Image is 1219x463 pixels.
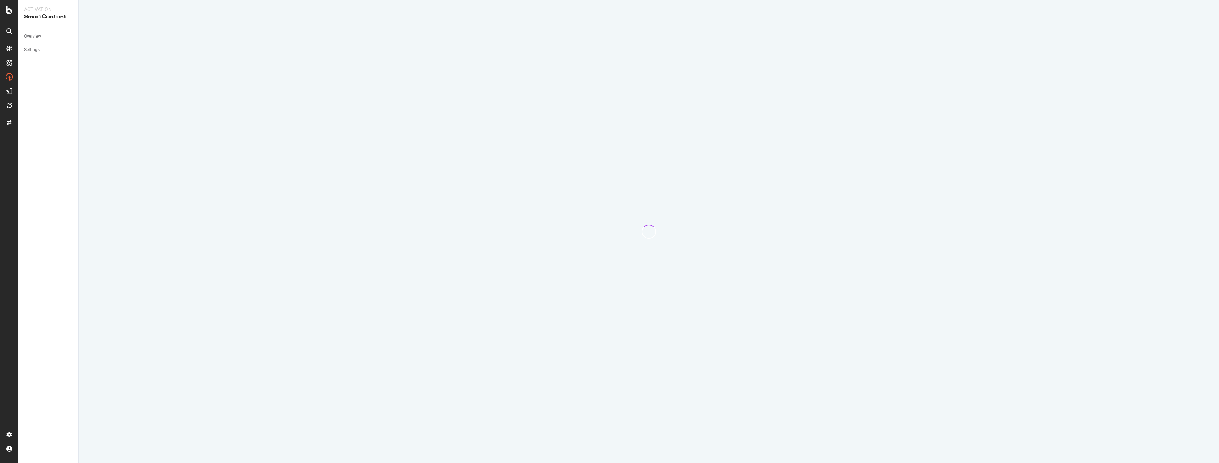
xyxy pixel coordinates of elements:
[24,13,73,21] div: SmartContent
[24,6,73,13] div: Activation
[24,33,41,40] div: Overview
[24,33,73,40] a: Overview
[24,46,40,54] div: Settings
[24,46,73,54] a: Settings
